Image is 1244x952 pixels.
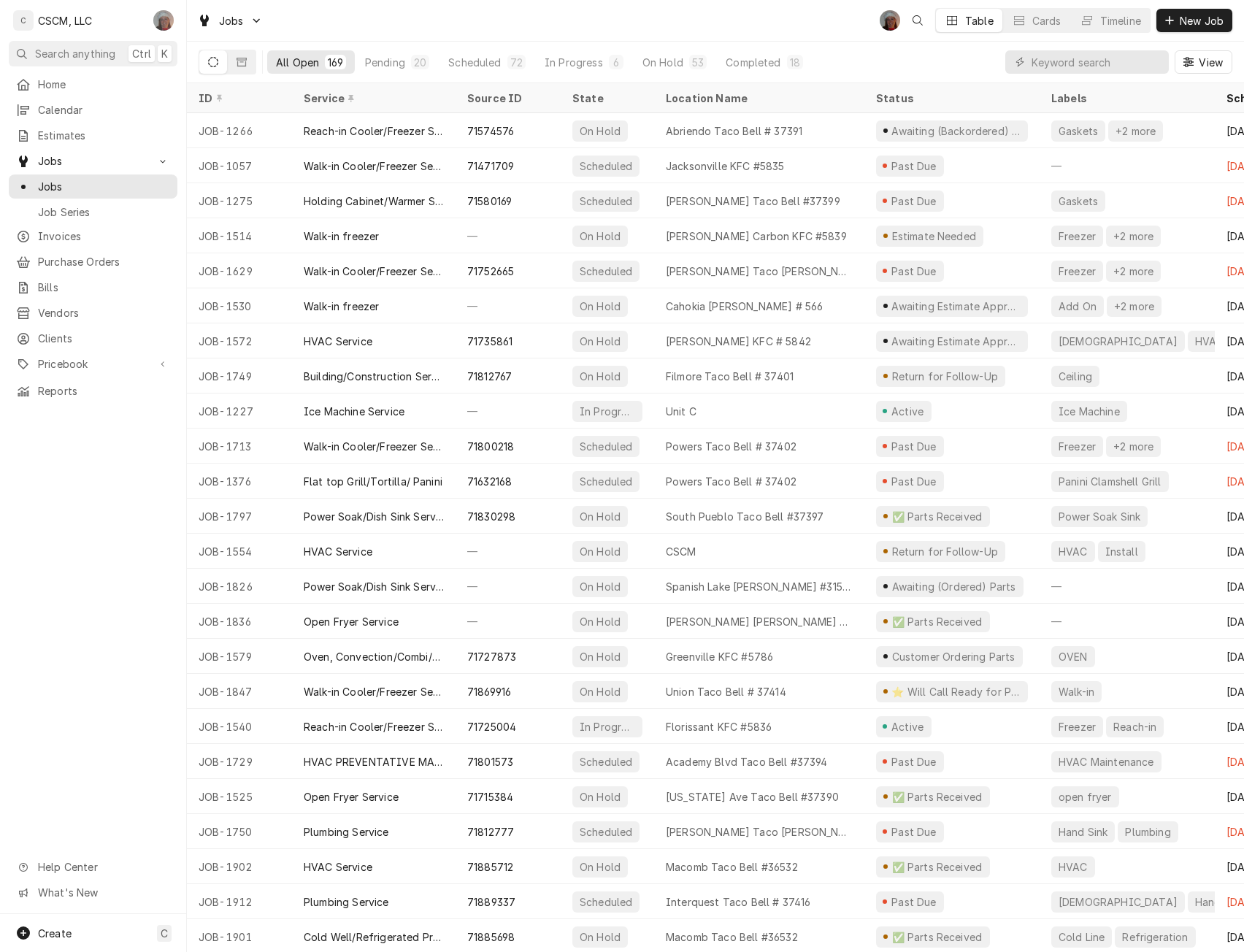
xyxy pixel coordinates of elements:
div: HVAC Maintenance [1057,754,1156,769]
div: 71889337 [467,894,515,910]
div: Estimate Needed [890,229,978,244]
div: ✅ Parts Received [890,509,983,524]
div: Awaiting Estimate Approval [890,334,1022,349]
div: Building/Construction Service [304,369,444,384]
div: All Open [276,55,319,70]
div: JOB-1554 [187,534,292,569]
div: Reach-in [1112,719,1158,734]
div: Table [965,13,994,28]
div: Freezer [1057,229,1097,244]
div: Plumbing Service [304,894,389,910]
a: Go to Pricebook [9,352,177,376]
a: Go to What's New [9,880,177,905]
div: 72 [510,55,523,70]
div: Hand Sink [1057,824,1109,840]
a: Estimates [9,123,177,147]
div: — [456,569,561,604]
a: Purchase Orders [9,250,177,274]
div: Oven, Convection/Combi/Pizza/Conveyor Service [304,649,444,664]
div: — [1040,569,1215,604]
div: — [1040,148,1215,183]
div: JOB-1797 [187,499,292,534]
span: K [161,46,168,61]
span: View [1196,55,1226,70]
div: 71580169 [467,193,512,209]
div: On Hold [578,929,622,945]
div: Unit C [666,404,696,419]
span: Home [38,77,170,92]
div: [US_STATE] Ave Taco Bell #37390 [666,789,839,805]
span: Search anything [35,46,115,61]
div: Scheduled [578,264,634,279]
div: Past Due [890,264,939,279]
span: Purchase Orders [38,254,170,269]
div: +2 more [1112,229,1155,244]
div: Scheduled [578,474,634,489]
div: Awaiting (Backordered) Parts [890,123,1022,139]
div: On Hold [578,859,622,875]
a: Invoices [9,224,177,248]
div: 71471709 [467,158,514,174]
div: Florissant KFC #5836 [666,719,772,734]
div: JOB-1514 [187,218,292,253]
span: New Job [1177,13,1226,28]
div: [PERSON_NAME] Taco [PERSON_NAME] # 37405 [666,824,853,840]
div: Refrigeration [1121,929,1189,945]
div: JOB-1836 [187,604,292,639]
div: JOB-1729 [187,744,292,779]
span: Jobs [219,13,244,28]
div: 71885698 [467,929,515,945]
div: Active [889,719,926,734]
div: Panini Clamshell Grill [1057,474,1163,489]
div: Awaiting (Ordered) Parts [890,579,1017,594]
div: Walk-in Cooler/Freezer Service Call [304,264,444,279]
div: JOB-1902 [187,849,292,884]
div: [PERSON_NAME] Taco Bell #37399 [666,193,840,209]
div: Walk-in Cooler/Freezer Service Call [304,684,444,699]
div: JOB-1826 [187,569,292,604]
div: 71752665 [467,264,514,279]
div: Install [1104,544,1140,559]
div: Completed [726,55,780,70]
a: Home [9,72,177,96]
div: Power Soak/Dish Sink Service [304,509,444,524]
div: Gaskets [1057,193,1099,209]
div: On Hold [578,684,622,699]
div: Timeline [1100,13,1141,28]
div: 71812767 [467,369,512,384]
div: Ice Machine [1057,404,1121,419]
span: Bills [38,280,170,295]
div: On Hold [642,55,683,70]
div: +2 more [1112,439,1155,454]
span: Create [38,927,72,940]
div: HVAC Service [304,544,372,559]
div: CSCM [666,544,696,559]
div: Gaskets [1057,123,1099,139]
div: 6 [612,55,621,70]
div: Past Due [890,894,939,910]
div: Abriendo Taco Bell # 37391 [666,123,802,139]
div: Cards [1032,13,1061,28]
div: JOB-1057 [187,148,292,183]
div: Walk-in Cooler/Freezer Service Call [304,439,444,454]
div: Walk-in Cooler/Freezer Service [304,158,444,174]
div: JOB-1750 [187,814,292,849]
span: Help Center [38,859,169,875]
div: C [13,10,34,31]
span: Reports [38,383,170,399]
div: Reach-in Cooler/Freezer Service [304,719,444,734]
div: Holding Cabinet/Warmer Service [304,193,444,209]
div: On Hold [578,544,622,559]
div: On Hold [578,299,622,314]
div: Power Soak/Dish Sink Service [304,579,444,594]
div: Scheduled [578,439,634,454]
div: Power Soak Sink [1057,509,1142,524]
div: +2 more [1112,264,1155,279]
div: 71574576 [467,123,514,139]
div: Scheduled [578,158,634,174]
div: Filmore Taco Bell # 37401 [666,369,794,384]
div: 71830298 [467,509,515,524]
div: 71725004 [467,719,516,734]
div: Location Name [666,91,850,106]
div: Return for Follow-Up [890,544,999,559]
